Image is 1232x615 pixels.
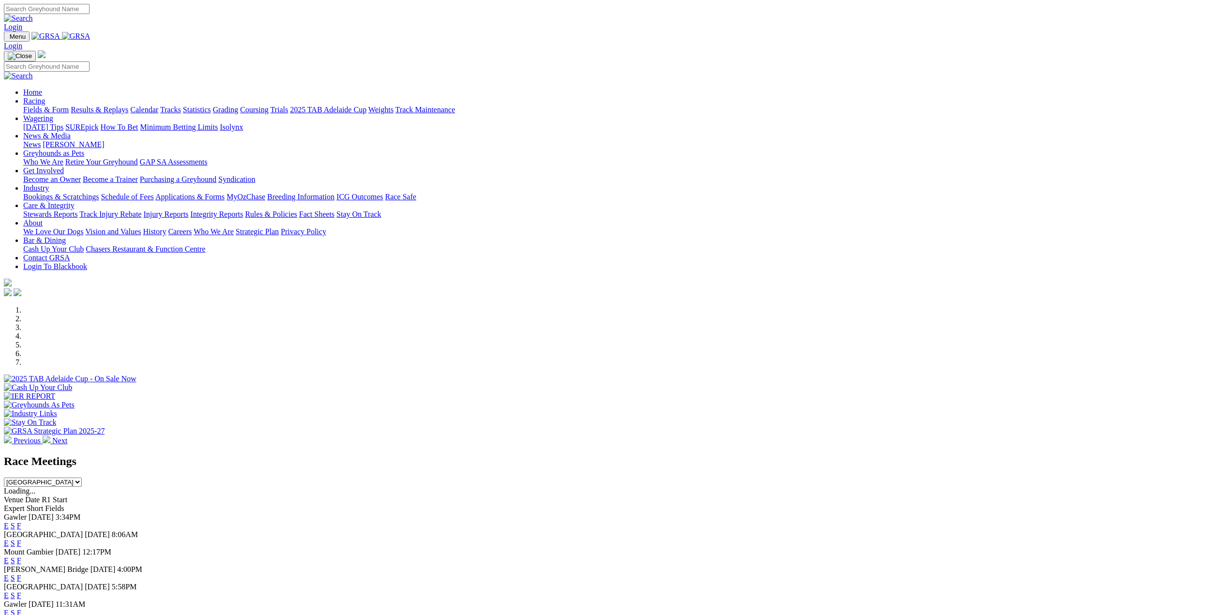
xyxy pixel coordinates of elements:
a: E [4,539,9,547]
a: Privacy Policy [281,227,326,236]
span: Menu [10,33,26,40]
span: Short [27,504,44,512]
a: Who We Are [194,227,234,236]
a: Get Involved [23,166,64,175]
a: Syndication [218,175,255,183]
span: [DATE] [91,565,116,573]
span: Fields [45,504,64,512]
a: Purchasing a Greyhound [140,175,216,183]
span: Expert [4,504,25,512]
a: Become a Trainer [83,175,138,183]
span: R1 Start [42,495,67,504]
a: Vision and Values [85,227,141,236]
a: Home [23,88,42,96]
a: Cash Up Your Club [23,245,84,253]
button: Toggle navigation [4,51,36,61]
a: News [23,140,41,149]
a: Stay On Track [336,210,381,218]
img: Search [4,14,33,23]
span: [DATE] [85,583,110,591]
a: Greyhounds as Pets [23,149,84,157]
span: 11:31AM [56,600,86,608]
div: Get Involved [23,175,1228,184]
a: Track Injury Rebate [79,210,141,218]
span: Gawler [4,600,27,608]
a: Login To Blackbook [23,262,87,270]
a: Isolynx [220,123,243,131]
a: Fields & Form [23,105,69,114]
a: S [11,591,15,600]
a: F [17,556,21,565]
img: GRSA [31,32,60,41]
a: Careers [168,227,192,236]
span: Date [25,495,40,504]
a: Coursing [240,105,269,114]
a: Login [4,42,22,50]
img: facebook.svg [4,288,12,296]
a: Bookings & Scratchings [23,193,99,201]
span: Previous [14,436,41,445]
a: E [4,591,9,600]
div: Care & Integrity [23,210,1228,219]
span: [DATE] [29,513,54,521]
a: S [11,522,15,530]
a: News & Media [23,132,71,140]
a: Minimum Betting Limits [140,123,218,131]
a: Tracks [160,105,181,114]
a: Contact GRSA [23,254,70,262]
img: Stay On Track [4,418,56,427]
a: Integrity Reports [190,210,243,218]
a: Breeding Information [267,193,335,201]
a: Track Maintenance [395,105,455,114]
a: Retire Your Greyhound [65,158,138,166]
a: [PERSON_NAME] [43,140,104,149]
a: Grading [213,105,238,114]
a: Wagering [23,114,53,122]
div: Industry [23,193,1228,201]
span: 4:00PM [117,565,142,573]
a: History [143,227,166,236]
span: 12:17PM [82,548,111,556]
img: logo-grsa-white.png [4,279,12,286]
a: About [23,219,43,227]
div: Bar & Dining [23,245,1228,254]
a: Calendar [130,105,158,114]
a: Next [43,436,67,445]
span: Mount Gambier [4,548,54,556]
img: chevron-right-pager-white.svg [43,435,50,443]
img: logo-grsa-white.png [38,50,46,58]
a: E [4,522,9,530]
span: [GEOGRAPHIC_DATA] [4,583,83,591]
span: 3:34PM [56,513,81,521]
a: Bar & Dining [23,236,66,244]
a: F [17,539,21,547]
div: Racing [23,105,1228,114]
a: S [11,539,15,547]
span: Next [52,436,67,445]
a: Rules & Policies [245,210,297,218]
div: News & Media [23,140,1228,149]
a: Chasers Restaurant & Function Centre [86,245,205,253]
a: Weights [368,105,394,114]
a: S [11,556,15,565]
span: 5:58PM [112,583,137,591]
div: Wagering [23,123,1228,132]
a: Schedule of Fees [101,193,153,201]
a: E [4,556,9,565]
span: Venue [4,495,23,504]
a: Racing [23,97,45,105]
a: Statistics [183,105,211,114]
img: IER REPORT [4,392,55,401]
a: SUREpick [65,123,98,131]
input: Search [4,61,90,72]
img: Search [4,72,33,80]
a: Previous [4,436,43,445]
a: 2025 TAB Adelaide Cup [290,105,366,114]
a: Login [4,23,22,31]
a: [DATE] Tips [23,123,63,131]
span: 8:06AM [112,530,138,539]
a: We Love Our Dogs [23,227,83,236]
span: [DATE] [56,548,81,556]
span: [GEOGRAPHIC_DATA] [4,530,83,539]
img: twitter.svg [14,288,21,296]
